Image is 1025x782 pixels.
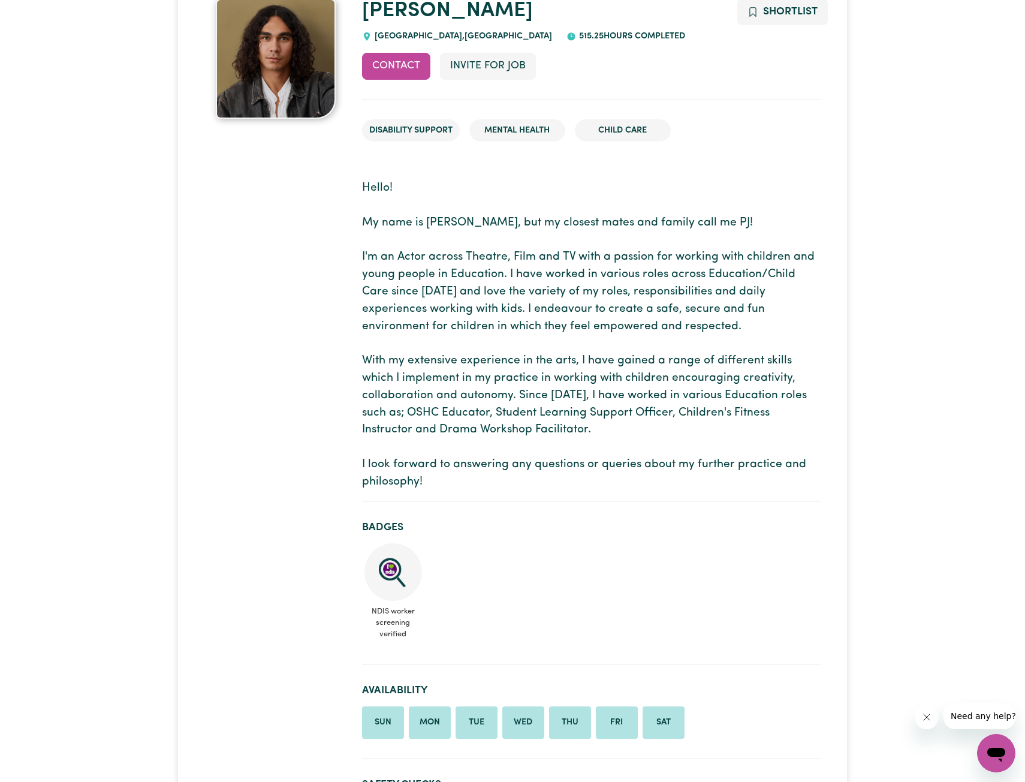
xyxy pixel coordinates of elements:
[372,32,552,41] span: [GEOGRAPHIC_DATA] , [GEOGRAPHIC_DATA]
[362,706,404,739] li: Available on Sunday
[362,180,821,491] p: Hello! My name is [PERSON_NAME], but my closest mates and family call me PJ! I'm an Actor across ...
[362,1,533,22] a: [PERSON_NAME]
[763,7,818,17] span: Shortlist
[362,684,821,697] h2: Availability
[364,543,422,601] img: NDIS Worker Screening Verified
[456,706,498,739] li: Available on Tuesday
[596,706,638,739] li: Available on Friday
[576,32,685,41] span: 515.25 hours completed
[440,53,536,79] button: Invite for Job
[549,706,591,739] li: Available on Thursday
[977,734,1015,772] iframe: Button to launch messaging window
[362,119,460,142] li: Disability Support
[943,703,1015,729] iframe: Message from company
[575,119,671,142] li: Child care
[7,8,73,18] span: Need any help?
[643,706,685,739] li: Available on Saturday
[362,521,821,534] h2: Badges
[362,53,430,79] button: Contact
[915,705,939,729] iframe: Close message
[409,706,451,739] li: Available on Monday
[362,601,424,645] span: NDIS worker screening verified
[469,119,565,142] li: Mental Health
[502,706,544,739] li: Available on Wednesday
